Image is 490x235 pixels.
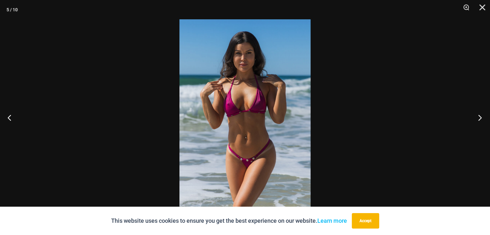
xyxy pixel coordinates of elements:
[179,19,311,216] img: Tight Rope Pink 319 Top 4212 Micro 05
[111,216,347,226] p: This website uses cookies to ensure you get the best experience on our website.
[466,101,490,134] button: Next
[352,213,379,229] button: Accept
[6,5,18,14] div: 5 / 10
[317,217,347,224] a: Learn more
